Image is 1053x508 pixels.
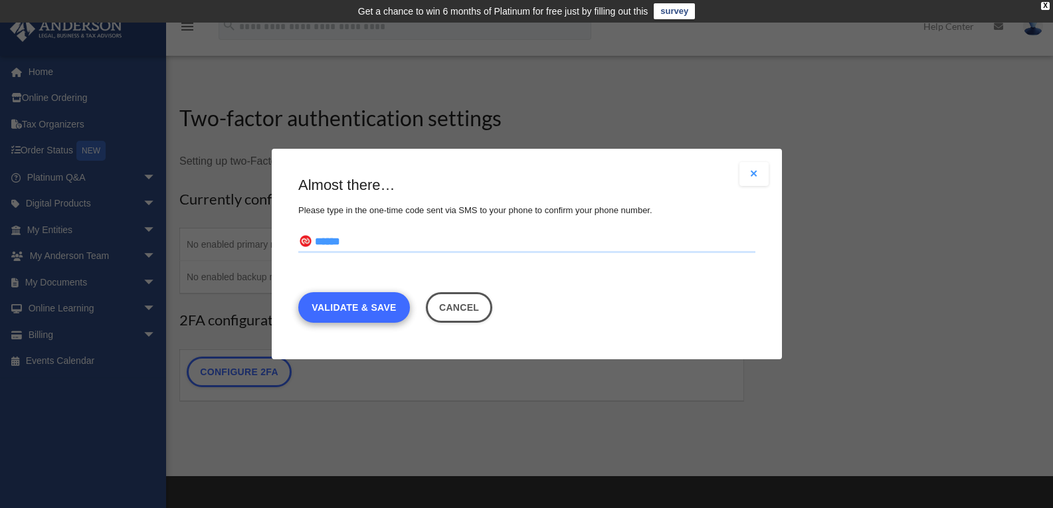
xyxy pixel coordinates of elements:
button: Close this dialog window [425,292,492,323]
button: Close modal [739,162,769,186]
h3: Almost there… [298,175,755,196]
a: survey [654,3,695,19]
p: Please type in the one-time code sent via SMS to your phone to confirm your phone number. [298,203,755,218]
div: Get a chance to win 6 months of Platinum for free just by filling out this [358,3,648,19]
div: close [1041,2,1050,10]
a: Validate & Save [298,292,410,323]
